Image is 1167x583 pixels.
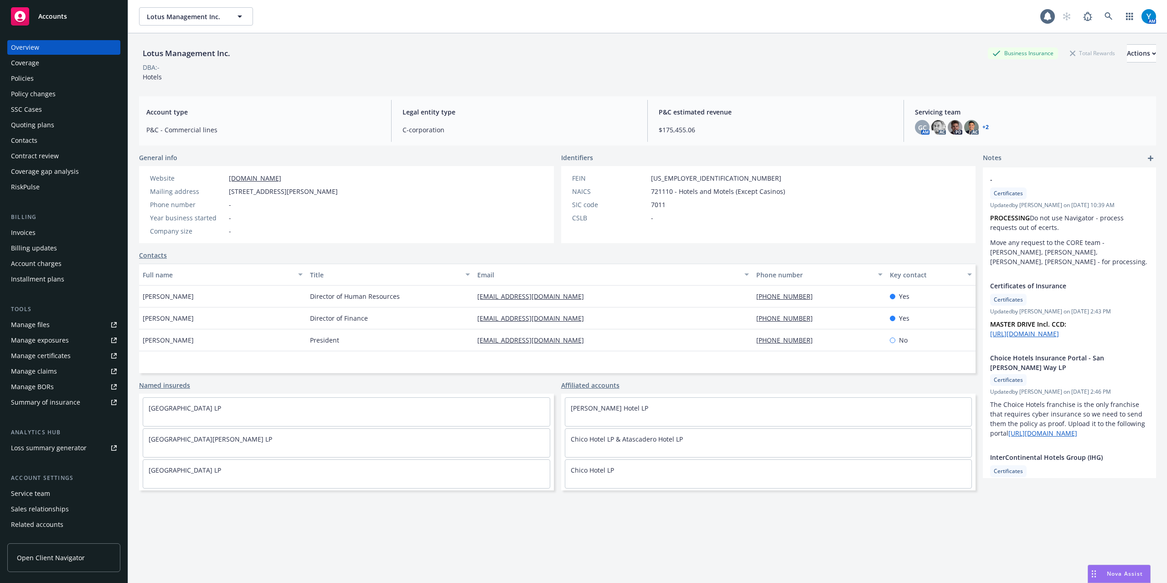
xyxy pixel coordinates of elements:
[7,272,120,286] a: Installment plans
[990,281,1125,291] span: Certificates of Insurance
[1107,570,1143,578] span: Nova Assist
[994,376,1023,384] span: Certificates
[7,225,120,240] a: Invoices
[310,291,400,301] span: Director of Human Resources
[990,388,1149,396] span: Updated by [PERSON_NAME] on [DATE] 2:46 PM
[990,320,1066,328] strong: MASTER DRIVE Incl. CCD:
[149,466,221,474] a: [GEOGRAPHIC_DATA] LP
[403,107,636,117] span: Legal entity type
[756,336,820,344] a: [PHONE_NUMBER]
[756,314,820,323] a: [PHONE_NUMBER]
[229,226,231,236] span: -
[11,533,87,547] div: Client navigator features
[150,187,225,196] div: Mailing address
[7,40,120,55] a: Overview
[143,73,162,81] span: Hotels
[990,201,1149,209] span: Updated by [PERSON_NAME] on [DATE] 10:39 AM
[11,502,69,516] div: Sales relationships
[146,125,380,135] span: P&C - Commercial lines
[11,349,71,363] div: Manage certificates
[572,213,647,223] div: CSLB
[7,517,120,532] a: Related accounts
[1079,7,1097,26] a: Report a Bug
[143,270,293,280] div: Full name
[890,270,962,280] div: Key contact
[1127,45,1156,62] div: Actions
[1141,9,1156,24] img: photo
[994,296,1023,304] span: Certificates
[229,200,231,209] span: -
[915,107,1149,117] span: Servicing team
[899,313,909,323] span: Yes
[11,164,79,179] div: Coverage gap analysis
[139,250,167,260] a: Contacts
[7,533,120,547] a: Client navigator features
[11,318,50,332] div: Manage files
[17,553,85,562] span: Open Client Navigator
[7,305,120,314] div: Tools
[983,274,1156,346] div: Certificates of InsuranceCertificatesUpdatedby [PERSON_NAME] on [DATE] 2:43 PMMASTER DRIVE Incl. ...
[229,213,231,223] span: -
[147,12,226,21] span: Lotus Management Inc.
[7,333,120,348] span: Manage exposures
[983,346,1156,445] div: Choice Hotels Insurance Portal - San [PERSON_NAME] Way LPCertificatesUpdatedby [PERSON_NAME] on [...
[651,187,785,196] span: 721110 - Hotels and Motels (Except Casinos)
[994,189,1023,198] span: Certificates
[7,213,120,222] div: Billing
[572,200,647,209] div: SIC code
[403,125,636,135] span: C-corporation
[899,335,908,345] span: No
[918,123,927,132] span: GC
[7,486,120,501] a: Service team
[990,213,1149,232] p: Do not use Navigator - process requests out of ecerts.
[659,107,893,117] span: P&C estimated revenue
[7,87,120,101] a: Policy changes
[982,125,989,130] a: +2
[990,307,1149,316] span: Updated by [PERSON_NAME] on [DATE] 2:43 PM
[990,453,1125,462] span: InterContinental Hotels Group (IHG)
[561,153,593,162] span: Identifiers
[229,187,338,196] span: [STREET_ADDRESS][PERSON_NAME]
[756,292,820,301] a: [PHONE_NUMBER]‬
[477,292,591,301] a: [EMAIL_ADDRESS][DOMAIN_NAME]
[11,486,50,501] div: Service team
[149,435,272,443] a: [GEOGRAPHIC_DATA][PERSON_NAME] LP
[150,173,225,183] div: Website
[1145,153,1156,164] a: add
[1008,429,1077,437] a: [URL][DOMAIN_NAME]
[7,71,120,86] a: Policies
[886,264,976,286] button: Key contact
[7,4,120,29] a: Accounts
[7,241,120,255] a: Billing updates
[990,400,1149,438] p: The Choice Hotels franchise is the only franchise that requires cyber insurance so we need to sen...
[7,380,120,394] a: Manage BORs
[11,380,54,394] div: Manage BORs
[150,226,225,236] div: Company size
[7,164,120,179] a: Coverage gap analysis
[1121,7,1139,26] a: Switch app
[7,474,120,483] div: Account settings
[1065,47,1120,59] div: Total Rewards
[7,395,120,410] a: Summary of insurance
[143,291,194,301] span: [PERSON_NAME]
[11,133,37,148] div: Contacts
[11,517,63,532] div: Related accounts
[11,241,57,255] div: Billing updates
[11,40,39,55] div: Overview
[7,256,120,271] a: Account charges
[7,118,120,132] a: Quoting plans
[150,200,225,209] div: Phone number
[11,364,57,379] div: Manage claims
[7,364,120,379] a: Manage claims
[7,133,120,148] a: Contacts
[983,167,1156,274] div: -CertificatesUpdatedby [PERSON_NAME] on [DATE] 10:39 AMPROCESSINGDo not use Navigator - process r...
[753,264,887,286] button: Phone number
[229,174,281,182] a: [DOMAIN_NAME]
[1100,7,1118,26] a: Search
[990,238,1149,266] p: Move any request to the CORE team - [PERSON_NAME], [PERSON_NAME], [PERSON_NAME], [PERSON_NAME] - ...
[11,71,34,86] div: Policies
[11,149,59,163] div: Contract review
[659,125,893,135] span: $175,455.06
[990,329,1059,338] a: [URL][DOMAIN_NAME]
[988,47,1058,59] div: Business Insurance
